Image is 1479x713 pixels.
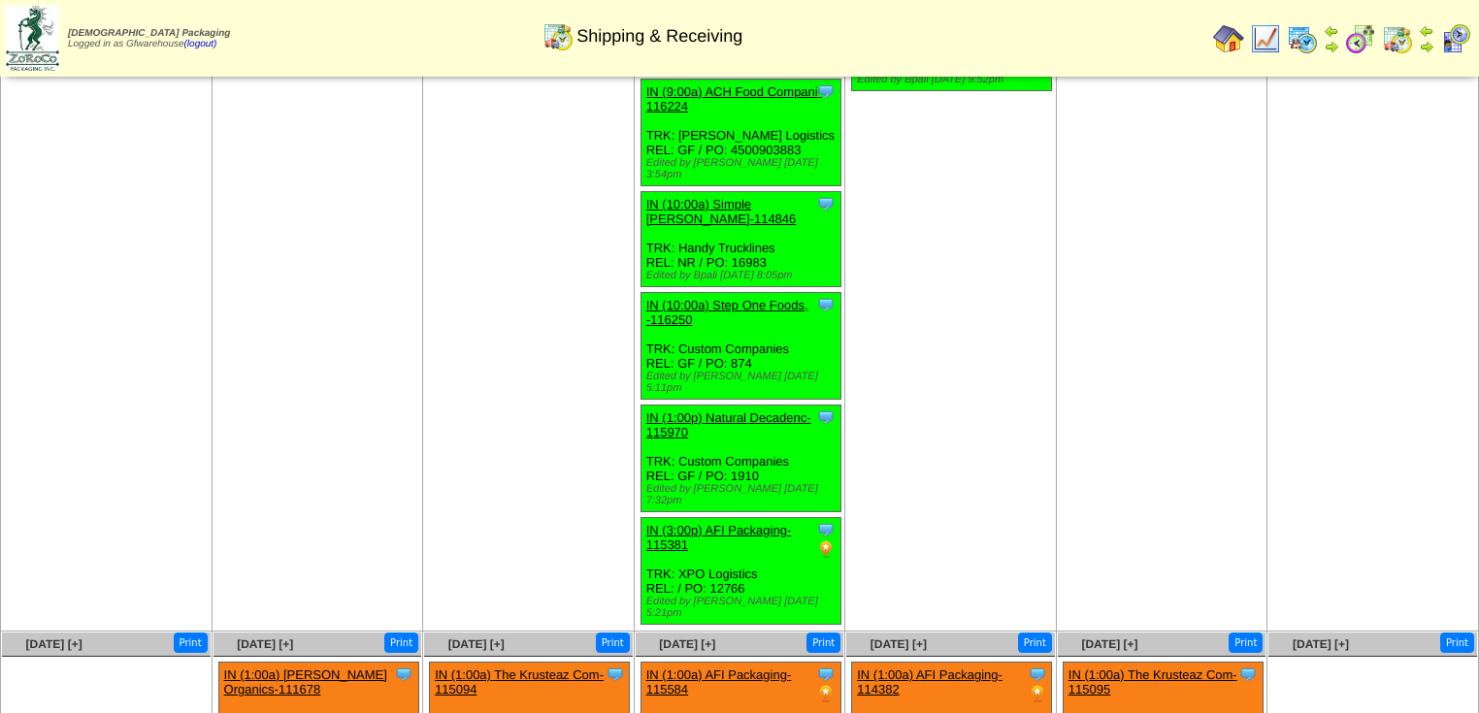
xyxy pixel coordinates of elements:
img: Tooltip [394,664,413,684]
img: Tooltip [816,295,836,314]
a: [DATE] [+] [659,637,715,651]
div: Edited by [PERSON_NAME] [DATE] 5:21pm [646,596,840,619]
span: [DEMOGRAPHIC_DATA] Packaging [68,28,230,39]
a: IN (3:00p) AFI Packaging-115381 [646,523,792,552]
a: IN (1:00a) The Krusteaz Com-115095 [1068,667,1237,697]
button: Print [1018,632,1052,653]
div: TRK: Custom Companies REL: GF / PO: 1910 [641,405,840,512]
div: Edited by Bpali [DATE] 8:05pm [646,270,840,281]
img: arrowright.gif [1419,39,1434,54]
a: [DATE] [+] [1293,637,1349,651]
img: Tooltip [816,194,836,213]
img: calendarinout.gif [542,20,574,51]
img: PO [816,539,836,559]
img: Tooltip [816,81,836,101]
img: calendarprod.gif [1287,23,1318,54]
img: line_graph.gif [1250,23,1281,54]
img: arrowleft.gif [1419,23,1434,39]
div: TRK: Custom Companies REL: GF / PO: 874 [641,293,840,400]
img: Tooltip [1238,664,1258,684]
button: Print [174,632,208,653]
img: Tooltip [1028,664,1047,684]
button: Print [384,632,418,653]
a: IN (1:00p) Natural Decadenc-115970 [646,410,811,439]
a: [DATE] [+] [237,637,293,651]
a: IN (9:00a) ACH Food Compani-116224 [646,84,822,113]
a: (logout) [184,39,217,49]
a: IN (10:00a) Simple [PERSON_NAME]-114846 [646,197,797,226]
div: Edited by [PERSON_NAME] [DATE] 5:11pm [646,371,840,394]
a: IN (1:00a) AFI Packaging-114382 [857,667,1002,697]
button: Print [1229,632,1263,653]
img: Tooltip [816,520,836,539]
img: PO [1028,684,1047,703]
img: calendarinout.gif [1382,23,1413,54]
div: TRK: XPO Logistics REL: / PO: 12766 [641,518,840,625]
img: zoroco-logo-small.webp [6,6,59,71]
img: calendarcustomer.gif [1440,23,1471,54]
a: IN (1:00a) [PERSON_NAME] Organics-111678 [224,667,387,697]
button: Print [1440,632,1474,653]
img: Tooltip [816,407,836,427]
img: calendarblend.gif [1345,23,1376,54]
a: [DATE] [+] [1081,637,1137,651]
button: Print [806,632,840,653]
img: Tooltip [606,664,625,684]
img: home.gif [1213,23,1244,54]
div: TRK: Handy Trucklines REL: NR / PO: 16983 [641,192,840,287]
a: [DATE] [+] [448,637,505,651]
img: arrowright.gif [1324,39,1339,54]
img: Tooltip [816,664,836,684]
button: Print [596,632,630,653]
div: TRK: [PERSON_NAME] Logistics REL: GF / PO: 4500903883 [641,80,840,186]
span: Logged in as Gfwarehouse [68,28,230,49]
a: IN (1:00a) The Krusteaz Com-115094 [435,667,604,697]
img: PO [816,684,836,703]
span: Shipping & Receiving [576,26,742,47]
img: arrowleft.gif [1324,23,1339,39]
a: [DATE] [+] [26,637,82,651]
a: IN (1:00a) AFI Packaging-115584 [646,667,792,697]
a: [DATE] [+] [871,637,927,651]
div: Edited by [PERSON_NAME] [DATE] 3:54pm [646,157,840,180]
a: IN (10:00a) Step One Foods, -116250 [646,298,808,327]
div: Edited by [PERSON_NAME] [DATE] 7:32pm [646,483,840,506]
